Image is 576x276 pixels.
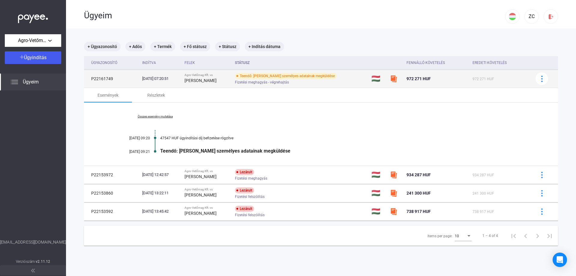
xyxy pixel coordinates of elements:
[472,191,494,196] span: 241 300 HUF
[369,202,388,220] td: 🇭🇺
[84,70,140,88] td: P22161749
[125,42,145,51] mat-chip: + Adós
[553,253,567,267] div: Open Intercom Messenger
[142,190,180,196] div: [DATE] 13:22:11
[142,172,180,178] div: [DATE] 12:42:57
[509,13,516,20] img: HU
[526,13,537,20] div: ZC
[539,190,545,196] img: more-blue
[544,230,556,242] button: Last page
[455,234,459,238] span: 10
[184,169,230,173] div: Agro-Vetőmag Kft. vs
[427,232,452,240] div: Items per page:
[23,78,39,86] span: Ügyeim
[406,191,431,196] span: 241 300 HUF
[390,190,397,197] img: szamlazzhu-mini
[84,202,140,220] td: P22153592
[24,55,46,60] span: Ügyindítás
[406,59,445,66] div: Fennálló követelés
[505,9,520,24] button: HU
[184,206,230,210] div: Agro-Vetőmag Kft. vs
[406,76,431,81] span: 972 271 HUF
[5,34,61,47] button: Agro-Vetőmag Kft.
[150,42,175,51] mat-chip: + Termék
[215,42,240,51] mat-chip: + Státusz
[142,208,180,214] div: [DATE] 13:45:42
[184,73,230,77] div: Agro-Vetőmag Kft. vs
[235,187,254,193] div: Lezárult
[114,115,196,118] a: Összes esemény mutatása
[390,171,397,178] img: szamlazzhu-mini
[508,230,520,242] button: First page
[180,42,210,51] mat-chip: + Fő státusz
[184,59,230,66] div: Felek
[539,172,545,178] img: more-blue
[184,211,217,216] strong: [PERSON_NAME]
[532,230,544,242] button: Next page
[235,211,265,219] span: Fizetési felszólítás
[535,205,548,218] button: more-blue
[84,11,505,21] div: Ügyeim
[97,92,118,99] div: Események
[31,269,35,272] img: arrow-double-left-grey.svg
[114,136,150,140] div: [DATE] 09:20
[544,9,558,24] button: logout-red
[406,209,431,214] span: 738 917 HUF
[406,172,431,177] span: 934 287 HUF
[472,59,528,66] div: Eredeti követelés
[369,70,388,88] td: 🇭🇺
[535,187,548,199] button: more-blue
[245,42,284,51] mat-chip: + Indítás dátuma
[84,166,140,184] td: P22153972
[184,174,217,179] strong: [PERSON_NAME]
[84,42,121,51] mat-chip: + Ügyazonosító
[142,59,180,66] div: Indítva
[5,51,61,64] button: Ügyindítás
[184,78,217,83] strong: [PERSON_NAME]
[184,188,230,191] div: Agro-Vetőmag Kft. vs
[184,59,195,66] div: Felek
[390,208,397,215] img: szamlazzhu-mini
[524,9,539,24] button: ZC
[472,210,494,214] span: 738 917 HUF
[142,76,180,82] div: [DATE] 07:20:51
[235,175,267,182] span: Fizetési meghagyás
[184,193,217,197] strong: [PERSON_NAME]
[539,208,545,215] img: more-blue
[369,184,388,202] td: 🇭🇺
[455,232,472,239] mat-select: Items per page:
[235,73,337,79] div: Teendő: [PERSON_NAME] személyes adatainak megküldése
[160,136,528,140] div: 47547 HUF ügyindítási díj befizetése rögzítve
[36,259,50,264] strong: v2.11.12
[91,59,117,66] div: Ügyazonosító
[535,72,548,85] button: more-blue
[539,76,545,82] img: more-blue
[235,206,254,212] div: Lezárult
[160,148,528,154] div: Teendő: [PERSON_NAME] személyes adatainak megküldése
[406,59,468,66] div: Fennálló követelés
[472,77,494,81] span: 972 271 HUF
[11,78,18,86] img: list.svg
[235,79,289,86] span: Fizetési meghagyás - végrehajtás
[369,166,388,184] td: 🇭🇺
[535,168,548,181] button: more-blue
[91,59,137,66] div: Ügyazonosító
[472,173,494,177] span: 934 287 HUF
[142,59,156,66] div: Indítva
[147,92,165,99] div: Részletek
[472,59,507,66] div: Eredeti követelés
[232,56,369,70] th: Státusz
[114,150,150,154] div: [DATE] 09:21
[235,193,265,200] span: Fizetési felszólítás
[84,184,140,202] td: P22153860
[18,37,48,44] span: Agro-Vetőmag Kft.
[390,75,397,82] img: szamlazzhu-mini
[482,232,498,239] div: 1 – 4 of 4
[548,14,554,20] img: logout-red
[235,169,254,175] div: Lezárult
[18,11,48,23] img: white-payee-white-dot.svg
[20,55,24,59] img: plus-white.svg
[520,230,532,242] button: Previous page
